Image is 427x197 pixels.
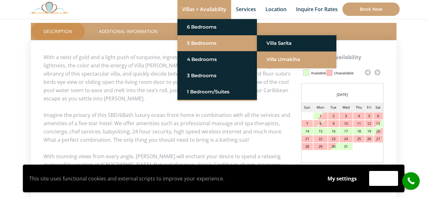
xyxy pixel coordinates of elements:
div: 1 [313,112,327,119]
a: Villa Sarita [266,37,327,49]
a: 1 Bedroom/Suites [187,86,247,98]
div: 30 [328,143,339,150]
div: 21 [302,135,313,142]
p: This site uses functional cookies and external scripts to improve your experience. [29,174,315,183]
td: Mon [313,103,327,112]
div: 9 [328,120,339,127]
div: 16 [328,128,339,135]
div: 29 [313,143,327,150]
div: 18 [353,128,365,135]
div: 10 [340,120,353,127]
div: 26 [365,135,373,142]
a: 3 Bedrooms [187,70,247,81]
a: Additional Information [86,23,170,40]
div: 13 [374,120,382,127]
td: Sun [301,103,313,112]
div: 28 [302,143,313,150]
div: 11 [353,120,365,127]
td: Tue [328,103,339,112]
div: [DATE] [301,90,383,99]
div: 23 [328,135,339,142]
button: My settings [321,171,363,186]
div: 4 [353,112,365,119]
a: Description [31,23,85,40]
div: 15 [313,128,327,135]
div: 5 [365,112,373,119]
td: Fri [365,103,373,112]
div: 17 [340,128,353,135]
a: Book Now [342,3,400,16]
div: 19 [365,128,373,135]
img: Awesome Logo [28,2,71,13]
a: 5 Bedrooms [187,37,247,49]
a: call [402,172,420,190]
td: Wed [339,103,353,112]
div: 2 [328,112,339,119]
div: 6 [374,112,382,119]
td: Thu [353,103,365,112]
div: 27 [374,135,382,142]
button: Accept [369,171,398,186]
div: 25 [353,135,365,142]
div: 14 [302,128,313,135]
div: 7 [302,120,313,127]
div: 12 [365,120,373,127]
div: 20 [374,128,382,135]
div: Available [311,68,326,78]
p: With stunning views from every angle, [PERSON_NAME] will enchant your desire to spend a relaxing ... [44,152,384,185]
a: Villa Umakiha [266,54,327,65]
a: 6 Bedrooms [187,21,247,33]
div: 8 [313,120,327,127]
a: 4 Bedrooms [187,54,247,65]
td: Sat [373,103,383,112]
p: With a twist of gold and a light push of turquoise, ingress into your Caribbean paradise; feel th... [44,53,384,103]
div: 3 [340,112,353,119]
div: 22 [313,135,327,142]
div: 24 [340,135,353,142]
i: call [404,174,418,188]
div: Unavailable [334,68,354,78]
p: Imagine the privacy of this 5BD/6Bath luxury ocean front home in combination with all the service... [44,111,384,144]
div: 31 [340,143,353,150]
